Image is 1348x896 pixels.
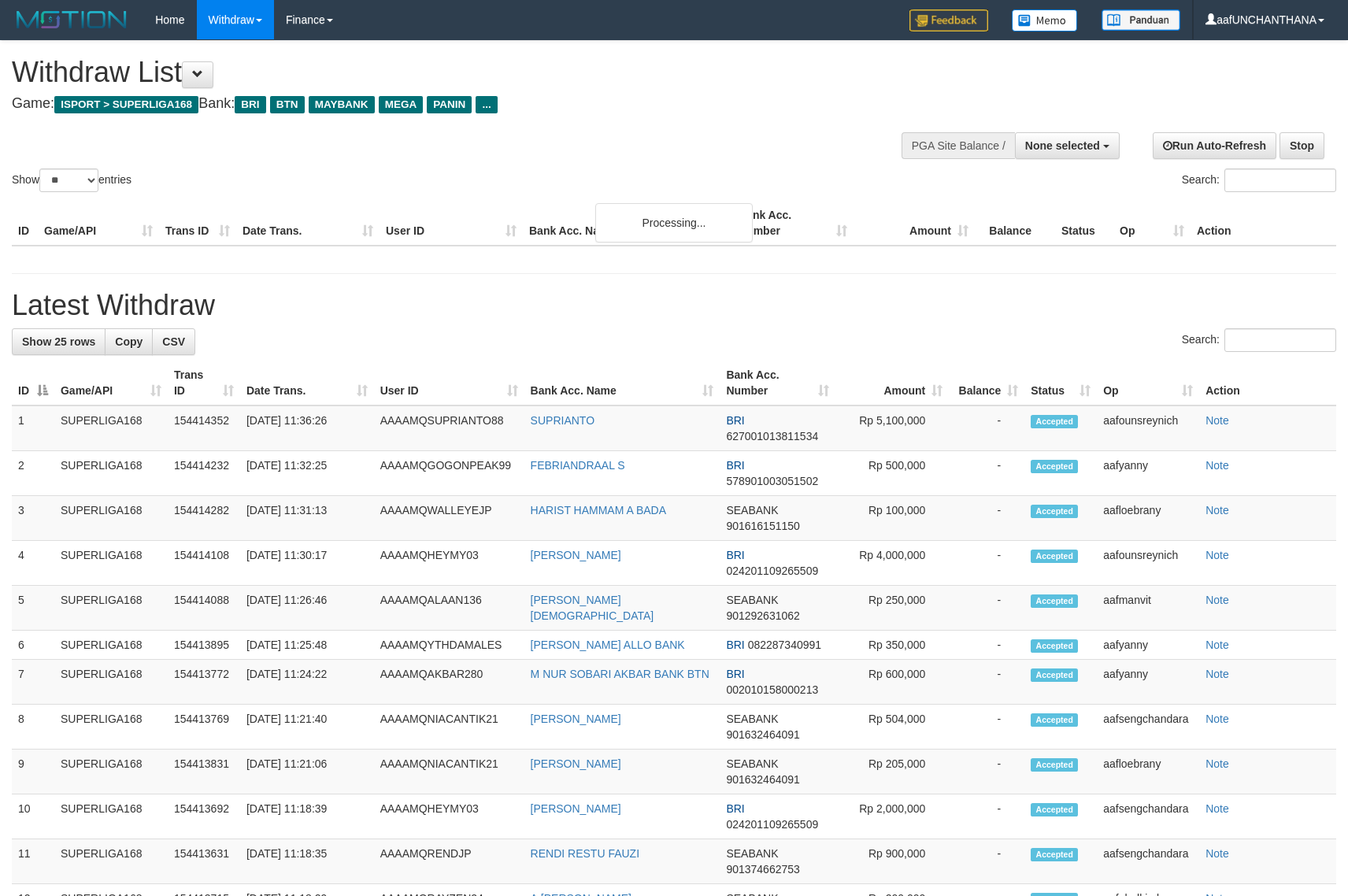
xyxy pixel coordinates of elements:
span: SEABANK [726,847,778,860]
select: Showentries [39,168,98,192]
td: AAAAMQWALLEYEJP [374,496,524,541]
td: Rp 205,000 [835,750,949,794]
td: [DATE] 11:24:22 [240,660,374,705]
th: Status [1055,201,1113,246]
td: - [949,705,1024,750]
td: 154413895 [168,631,240,660]
span: BRI [726,639,744,651]
span: Accepted [1031,505,1078,518]
th: Balance: activate to sort column ascending [949,361,1024,405]
td: 154414088 [168,586,240,631]
span: SEABANK [726,757,778,770]
span: MAYBANK [309,96,375,113]
td: 8 [12,705,54,750]
td: 11 [12,839,54,884]
a: Note [1205,594,1229,606]
td: [DATE] 11:21:06 [240,750,374,794]
td: AAAAMQHEYMY03 [374,794,524,839]
td: aafyanny [1097,451,1199,496]
td: - [949,794,1024,839]
td: SUPERLIGA168 [54,405,168,451]
a: Note [1205,504,1229,516]
a: Copy [105,328,153,355]
td: - [949,750,1024,794]
th: Bank Acc. Name: activate to sort column ascending [524,361,720,405]
td: aafsengchandara [1097,794,1199,839]
a: Note [1205,757,1229,770]
span: Accepted [1031,758,1078,772]
span: PANIN [427,96,472,113]
td: SUPERLIGA168 [54,705,168,750]
td: 7 [12,660,54,705]
a: [PERSON_NAME][DEMOGRAPHIC_DATA] [531,594,654,622]
td: AAAAMQHEYMY03 [374,541,524,586]
th: Date Trans.: activate to sort column ascending [240,361,374,405]
td: 10 [12,794,54,839]
span: ... [476,96,497,113]
td: 3 [12,496,54,541]
span: SEABANK [726,504,778,516]
th: Op: activate to sort column ascending [1097,361,1199,405]
span: SEABANK [726,713,778,725]
td: SUPERLIGA168 [54,451,168,496]
td: SUPERLIGA168 [54,660,168,705]
th: Op [1113,201,1191,246]
span: Accepted [1031,460,1078,473]
th: Amount [854,201,975,246]
span: Copy 901374662753 to clipboard [726,863,799,876]
td: Rp 5,100,000 [835,405,949,451]
td: 154413772 [168,660,240,705]
span: Accepted [1031,415,1078,428]
a: Note [1205,414,1229,427]
td: Rp 2,000,000 [835,794,949,839]
h4: Game: Bank: [12,96,883,112]
td: 154414232 [168,451,240,496]
td: Rp 500,000 [835,451,949,496]
span: Accepted [1031,713,1078,727]
td: 2 [12,451,54,496]
a: [PERSON_NAME] [531,802,621,815]
td: aafyanny [1097,631,1199,660]
th: Game/API [38,201,159,246]
span: Accepted [1031,668,1078,682]
td: 6 [12,631,54,660]
h1: Withdraw List [12,57,883,88]
a: FEBRIANDRAAL S [531,459,625,472]
td: Rp 900,000 [835,839,949,884]
th: Action [1199,361,1336,405]
a: RENDI RESTU FAUZI [531,847,639,860]
span: BRI [235,96,265,113]
td: AAAAMQNIACANTIK21 [374,705,524,750]
td: [DATE] 11:30:17 [240,541,374,586]
th: Game/API: activate to sort column ascending [54,361,168,405]
span: Show 25 rows [22,335,95,348]
td: [DATE] 11:36:26 [240,405,374,451]
td: [DATE] 11:18:39 [240,794,374,839]
td: - [949,496,1024,541]
td: [DATE] 11:25:48 [240,631,374,660]
th: Bank Acc. Number [732,201,854,246]
td: Rp 100,000 [835,496,949,541]
span: Accepted [1031,594,1078,608]
a: [PERSON_NAME] [531,757,621,770]
th: Amount: activate to sort column ascending [835,361,949,405]
input: Search: [1224,168,1336,192]
td: SUPERLIGA168 [54,750,168,794]
img: panduan.png [1102,9,1180,31]
span: CSV [162,335,185,348]
td: AAAAMQGOGONPEAK99 [374,451,524,496]
span: Copy 901616151150 to clipboard [726,520,799,532]
img: Button%20Memo.svg [1012,9,1078,31]
a: CSV [152,328,195,355]
td: AAAAMQAKBAR280 [374,660,524,705]
td: aafmanvit [1097,586,1199,631]
td: - [949,631,1024,660]
span: Copy 002010158000213 to clipboard [726,683,818,696]
td: [DATE] 11:26:46 [240,586,374,631]
td: aafsengchandara [1097,839,1199,884]
img: Feedback.jpg [909,9,988,31]
td: SUPERLIGA168 [54,541,168,586]
td: 154414282 [168,496,240,541]
td: 1 [12,405,54,451]
span: None selected [1025,139,1100,152]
